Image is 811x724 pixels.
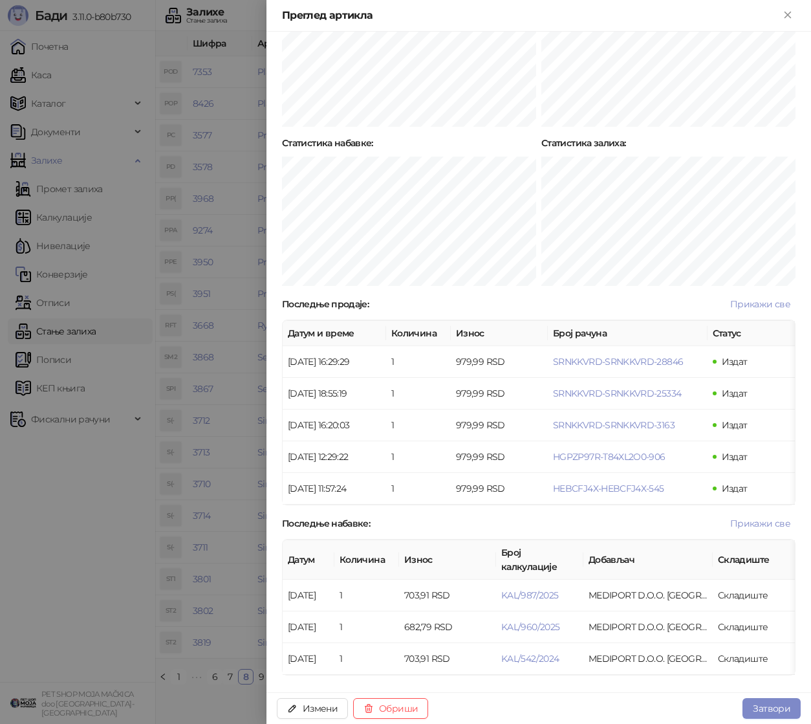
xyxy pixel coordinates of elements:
td: MEDIPORT D.O.O. BEOGRAD [583,643,713,675]
button: HGPZP97R-T84XL2O0-906 [553,451,665,463]
th: Складиште [713,540,800,580]
th: Број калкулације [496,540,583,580]
td: [DATE] 16:20:03 [283,410,386,441]
td: 979,99 RSD [451,346,548,378]
span: Издат [722,451,748,463]
td: 979,99 RSD [451,441,548,473]
button: Close [780,8,795,23]
td: 682,79 RSD [399,611,496,643]
td: 1 [386,410,451,441]
span: Издат [722,483,748,494]
td: [DATE] 12:29:22 [283,441,386,473]
span: Прикажи све [730,518,790,529]
strong: Статистика набавке : [282,137,373,149]
td: MEDIPORT D.O.O. BEOGRAD [583,580,713,611]
button: HEBCFJ4X-HEBCFJ4X-545 [553,483,664,494]
td: [DATE] [283,611,334,643]
td: 979,99 RSD [451,473,548,505]
strong: Последње продаје : [282,298,369,310]
strong: Последње набавке : [282,518,370,529]
td: [DATE] [283,643,334,675]
strong: Статистика залиха : [541,137,626,149]
td: Складиште [713,643,800,675]
td: MEDIPORT D.O.O. BEOGRAD [583,611,713,643]
button: Прикажи све [725,296,795,312]
div: Преглед артикла [282,8,780,23]
td: [DATE] 16:29:29 [283,346,386,378]
td: 979,99 RSD [451,378,548,410]
button: Обриши [353,698,428,719]
td: [DATE] [283,580,334,611]
td: 1 [386,378,451,410]
th: Износ [451,321,548,346]
button: Затвори [742,698,801,719]
button: SRNKKVRD-SRNKKVRD-25334 [553,388,681,399]
td: [DATE] 11:57:24 [283,473,386,505]
th: Добављач [583,540,713,580]
button: SRNKKVRD-SRNKKVRD-28846 [553,356,683,367]
th: Број рачуна [548,321,708,346]
th: Износ [399,540,496,580]
button: Прикажи све [725,516,795,531]
td: 1 [334,643,399,675]
button: KAL/542/2024 [501,653,559,664]
td: Складиште [713,611,800,643]
td: 1 [386,346,451,378]
th: Датум и време [283,321,386,346]
td: [DATE] 18:55:19 [283,378,386,410]
td: 1 [334,580,399,611]
td: 1 [386,441,451,473]
button: KAL/987/2025 [501,589,558,601]
span: Издат [722,388,748,399]
th: Количина [334,540,399,580]
td: 979,99 RSD [451,410,548,441]
td: 1 [334,611,399,643]
button: KAL/960/2025 [501,621,559,633]
td: 1 [386,473,451,505]
td: Складиште [713,580,800,611]
button: Измени [277,698,348,719]
span: Издат [722,356,748,367]
td: 703,91 RSD [399,580,496,611]
span: Издат [722,419,748,431]
th: Датум [283,540,334,580]
button: SRNKKVRD-SRNKKVRD-3163 [553,419,675,431]
td: 703,91 RSD [399,643,496,675]
span: Прикажи све [730,298,790,310]
th: Количина [386,321,451,346]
